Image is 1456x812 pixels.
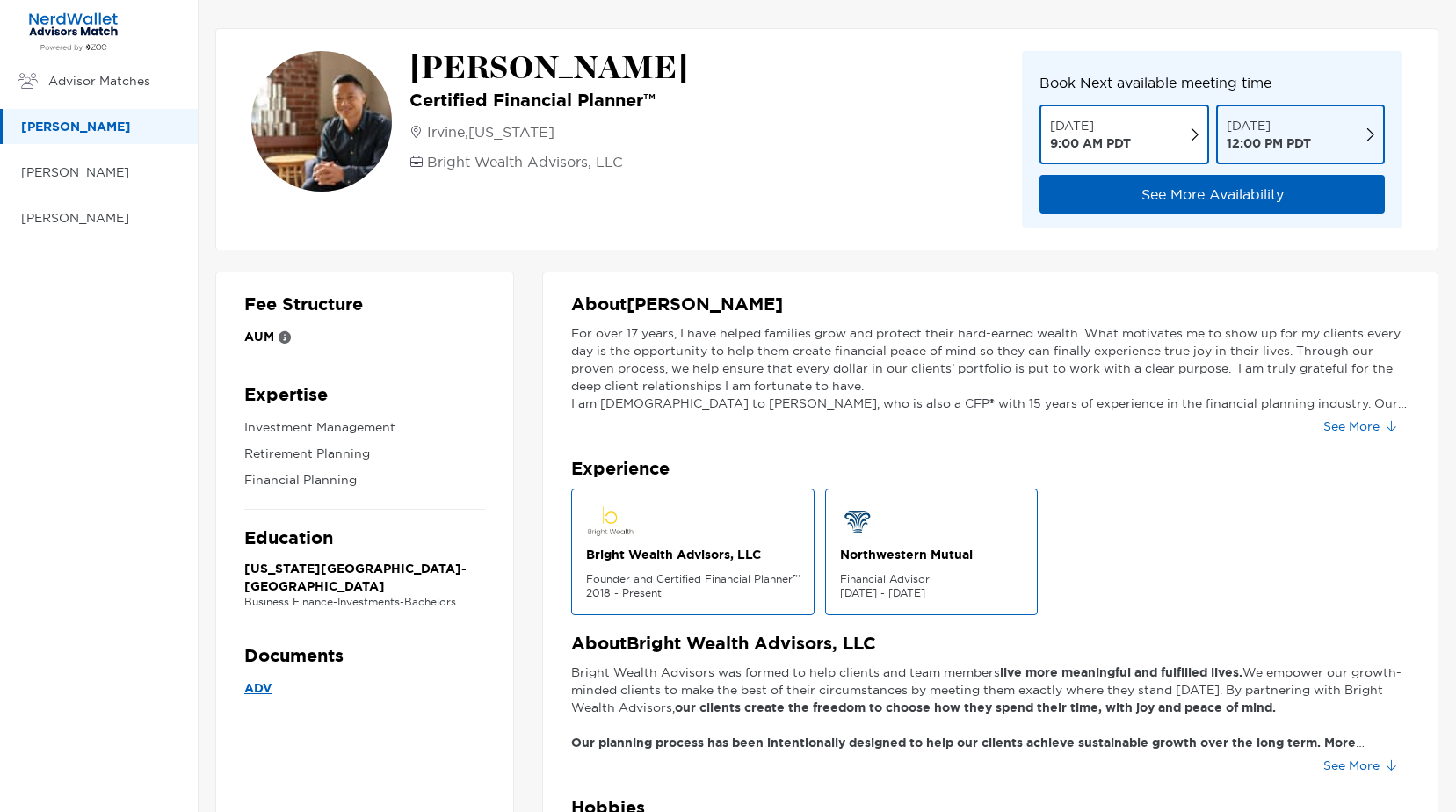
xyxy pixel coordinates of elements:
[244,326,274,348] p: AUM
[244,645,485,667] p: Documents
[244,560,485,595] p: [US_STATE][GEOGRAPHIC_DATA]-[GEOGRAPHIC_DATA]
[1000,664,1242,680] strong: live more meaningful and fulfilled lives.
[244,527,485,549] p: Education
[840,572,1023,586] p: Financial Advisor
[840,504,875,539] img: firm logo
[1227,117,1311,134] p: [DATE]
[1039,105,1209,164] button: [DATE] 9:00 AM PDT
[244,294,485,315] p: Fee Structure
[251,51,392,192] img: avatar
[840,546,1023,563] p: Northwestern Mutual
[571,458,1409,480] p: Experience
[244,417,485,439] p: Investment Management
[48,70,180,92] p: Advisor Matches
[427,151,623,172] p: Bright Wealth Advisors, LLC
[586,546,800,563] p: Bright Wealth Advisors, LLC
[409,51,688,86] p: [PERSON_NAME]
[571,663,1409,751] p: Bright Wealth Advisors was formed to help clients and team members We empower our growth-minded c...
[1050,134,1131,152] p: 9:00 AM PDT
[1309,412,1409,440] button: See More
[409,90,688,111] p: Certified Financial Planner™
[244,384,485,406] p: Expertise
[244,469,485,491] p: Financial Planning
[427,121,554,142] p: Irvine , [US_STATE]
[244,678,485,700] a: ADV
[571,324,1409,412] div: For over 17 years, I have helped families grow and protect their hard-earned wealth. What motivat...
[571,633,1409,655] p: About Bright Wealth Advisors, LLC
[21,162,180,184] p: [PERSON_NAME]
[1227,134,1311,152] p: 12:00 PM PDT
[1309,751,1409,779] button: See More
[1050,117,1131,134] p: [DATE]
[571,700,1409,803] strong: our clients create the freedom to choose how they spend their time, with joy and peace of mind. O...
[244,443,485,465] p: Retirement Planning
[586,504,636,539] img: firm logo
[586,586,800,600] p: 2018 - Present
[840,586,1023,600] p: [DATE] - [DATE]
[21,116,180,138] p: [PERSON_NAME]
[586,572,800,586] p: Founder and Certified Financial Planner™
[1216,105,1386,164] button: [DATE] 12:00 PM PDT
[571,294,1409,315] p: About [PERSON_NAME]
[21,11,126,52] img: Zoe Financial
[1039,72,1385,94] p: Book Next available meeting time
[244,595,485,609] p: Business Finance-Investments - Bachelors
[1039,175,1385,214] button: See More Availability
[21,207,180,229] p: [PERSON_NAME]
